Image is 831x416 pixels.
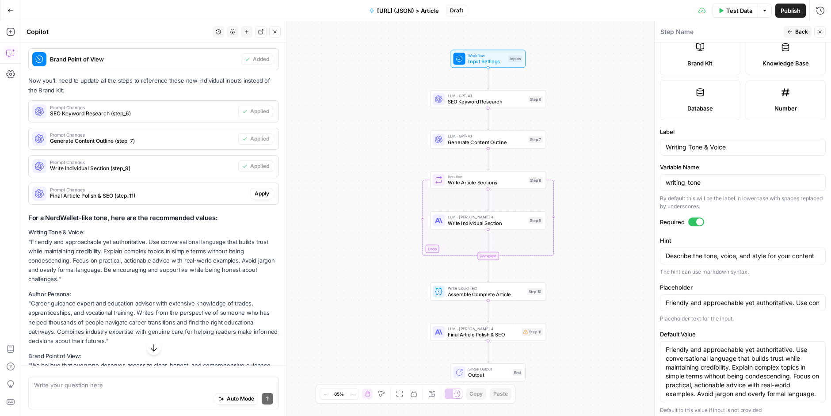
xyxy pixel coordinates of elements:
span: Final Article Polish & SEO [448,331,519,338]
div: Single OutputOutputEnd [430,363,546,382]
span: Back [795,28,808,36]
span: Final Article Polish & SEO (step_11) [50,192,247,200]
span: LLM · [PERSON_NAME] 4 [448,325,519,332]
span: Prompt Changes [50,160,235,164]
span: Single Output [468,366,509,372]
span: Knowledge Base [762,59,809,68]
g: Edge from step_6 to step_7 [487,108,489,130]
p: "We believe that everyone deserves access to clear, honest, and comprehensive guidance about thei... [28,351,279,408]
span: LLM · GPT-4.1 [448,93,526,99]
button: Paste [490,388,511,400]
div: LLM · [PERSON_NAME] 4Write Individual SectionStep 9 [430,211,546,229]
div: Complete [477,252,499,260]
g: Edge from step_11 to end [487,341,489,363]
div: The hint can use markdown syntax. [660,268,826,276]
g: Edge from start to step_6 [487,68,489,90]
div: Step 6 [529,96,543,103]
div: Step 10 [527,288,543,295]
div: Placeholder text for the input. [660,315,826,323]
strong: Author Persona: [28,290,71,298]
span: Write Individual Section (step_9) [50,164,235,172]
label: Placeholder [660,283,826,292]
div: Complete [430,252,546,260]
span: Write Liquid Text [448,285,524,291]
g: Edge from step_8-iteration-end to step_10 [487,260,489,282]
span: Brand Point of View [50,55,237,64]
div: WorkflowInput SettingsInputs [430,50,546,68]
h3: For a NerdWallet-like tone, here are the recommended values: [28,214,279,222]
p: Now you'll need to update all the steps to reference these new individual inputs instead of the B... [28,76,279,95]
span: Draft [450,7,463,15]
span: Prompt Changes [50,133,235,137]
g: Edge from step_8 to step_9 [487,189,489,211]
span: SEO Keyword Research (step_6) [50,110,235,118]
button: Applied [238,133,273,145]
span: Prompt Changes [50,105,235,110]
label: Label [660,127,826,136]
g: Edge from step_10 to step_11 [487,300,489,322]
span: Output [468,371,509,379]
span: Copy [469,390,483,398]
p: Default to this value if input is not provided [660,406,826,415]
span: Assemble Complete Article [448,290,524,298]
span: Number [774,104,797,113]
p: "Career guidance expert and education advisor with extensive knowledge of trades, apprenticeships... [28,290,279,346]
span: Input Settings [468,57,505,65]
button: Back [784,26,812,38]
textarea: Describe the tone, voice, and style for your content [666,252,820,260]
input: Input Placeholder [666,298,820,307]
button: Added [241,53,273,65]
div: By default this will be the label in lowercase with spaces replaced by underscores. [660,195,826,210]
span: Applied [250,107,269,115]
span: Auto Mode [227,394,254,402]
label: Variable Name [660,163,826,172]
span: SEO Keyword Research [448,98,526,106]
input: writing_tone_voice [666,178,820,187]
div: Step 9 [529,217,543,224]
div: LoopIterationWrite Article SectionsStep 8 [430,171,546,189]
div: Copilot [27,27,210,36]
p: "Friendly and approachable yet authoritative. Use conversational language that builds trust while... [28,228,279,284]
span: 85% [334,390,344,397]
span: Workflow [468,52,505,58]
span: Database [687,104,713,113]
textarea: Friendly and approachable yet authoritative. Use conversational language that builds trust while ... [666,345,820,398]
button: Applied [238,160,273,172]
span: Paste [493,390,508,398]
div: End [512,369,522,376]
div: LLM · GPT-4.1SEO Keyword ResearchStep 6 [430,90,546,108]
button: Test Data [713,4,758,18]
span: Test Data [726,6,752,15]
strong: Brand Point of View: [28,352,82,359]
span: Applied [250,135,269,143]
div: Step 8 [529,177,543,183]
button: Applied [238,106,273,117]
div: Step 11 [522,328,542,336]
span: Publish [781,6,801,15]
strong: Writing Tone & Voice: [28,229,85,236]
span: Write Individual Section [448,219,526,227]
button: Apply [251,188,273,199]
button: Publish [775,4,806,18]
span: Apply [255,190,269,198]
div: Step 7 [529,136,543,143]
span: Iteration [448,174,526,180]
span: Generate Content Outline (step_7) [50,137,235,145]
g: Edge from step_7 to step_8 [487,148,489,170]
span: Brand Kit [687,59,713,68]
label: Required [660,218,826,226]
span: [URL] (JSON) > Article [377,6,439,15]
span: Generate Content Outline [448,138,526,146]
span: Added [253,55,269,63]
button: Copy [466,388,486,400]
div: Write Liquid TextAssemble Complete ArticleStep 10 [430,282,546,301]
span: Prompt Changes [50,187,247,192]
span: Write Article Sections [448,179,526,187]
span: LLM · [PERSON_NAME] 4 [448,214,526,220]
label: Hint [660,236,826,245]
label: Default Value [660,330,826,339]
div: LLM · GPT-4.1Generate Content OutlineStep 7 [430,130,546,149]
input: Input Label [666,143,820,152]
div: LLM · [PERSON_NAME] 4Final Article Polish & SEOStep 11 [430,323,546,341]
button: Auto Mode [215,393,258,404]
